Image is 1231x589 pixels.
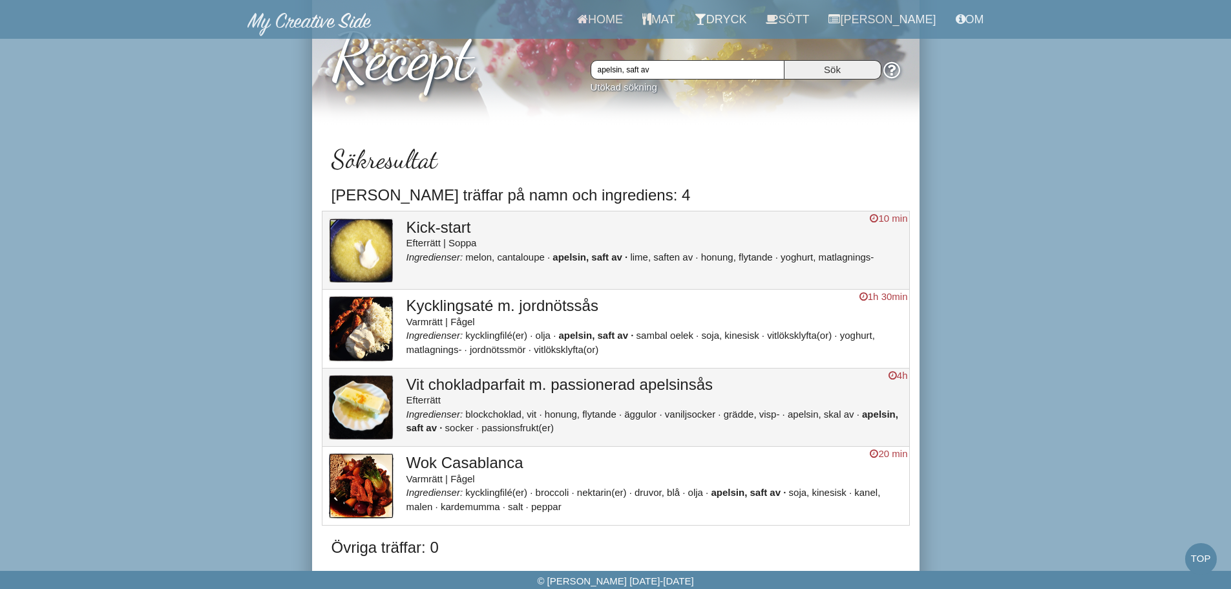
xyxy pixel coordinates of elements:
[665,409,721,420] li: vaniljsocker
[558,330,633,341] li: apelsin, saft av
[545,409,622,420] li: honung, flytande
[711,487,786,498] li: apelsin, saft av
[1185,543,1217,575] a: Top
[331,187,900,204] h3: [PERSON_NAME] träffar på namn och ingrediens: 4
[577,487,632,498] li: nektarin(er)
[537,575,693,586] span: © [PERSON_NAME] [DATE]-[DATE]
[406,472,903,486] div: Varmrätt | Fågel
[481,422,554,433] li: passionsfrukt(er)
[688,487,709,498] li: olja
[470,344,531,355] li: jordnötssmör
[406,236,903,250] div: Efterrätt | Soppa
[329,375,394,440] img: bild_63.jpg
[406,297,903,314] h3: Kycklingsaté m. jordnötssås
[331,8,900,92] h1: Recept
[406,219,903,236] h3: Kick-start
[788,409,859,420] li: apelsin, skal av
[329,296,394,361] img: bild_69.jpg
[870,211,907,225] div: 10 min
[591,60,784,80] input: Skriv in ingrediens eller receptnamn
[637,330,699,341] li: sambal oelek
[465,409,542,420] li: blockchoklad, vit
[331,145,900,173] h2: Sökresultat
[406,487,463,498] i: Ingredienser:
[889,369,908,382] div: 4h
[630,252,698,262] li: lime, saften av
[536,330,556,341] li: olja
[508,501,529,512] li: salt
[465,330,532,341] li: kycklingfilé(er)
[247,13,372,36] img: MyCreativeSide
[591,81,657,92] a: Utökad sökning
[331,539,900,556] h3: Övriga träffar: 0
[445,422,479,433] li: socker
[536,487,574,498] li: broccoli
[406,393,903,407] div: Efterrätt
[701,330,764,341] li: soja, kinesisk
[859,290,908,303] div: 1h 30min
[465,252,550,262] li: melon, cantaloupe
[624,409,662,420] li: äggulor
[329,453,394,519] img: bild_457.jpg
[781,252,874,262] li: yoghurt, matlagnings-
[789,487,852,498] li: soja, kinesisk
[406,315,903,328] div: Varmrätt | Fågel
[870,447,907,460] div: 20 min
[701,252,778,262] li: honung, flytande
[406,455,903,471] h3: Wok Casablanca
[534,344,598,355] li: vitlöksklyfta(or)
[531,501,562,512] li: peppar
[441,501,505,512] li: kardemumma
[406,330,463,341] i: Ingredienser:
[406,487,881,511] li: kanel, malen
[724,409,785,420] li: grädde, visp-
[767,330,837,341] li: vitlöksklyfta(or)
[329,218,394,283] img: bild_39.jpg
[552,252,627,262] li: apelsin, saft av
[465,487,532,498] li: kycklingfilé(er)
[784,60,881,80] input: Sök
[406,409,463,420] i: Ingredienser:
[406,330,875,354] li: yoghurt, matlagnings-
[406,376,903,393] h3: Vit chokladparfait m. passionerad apelsinsås
[635,487,685,498] li: druvor, blå
[406,252,463,262] i: Ingredienser:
